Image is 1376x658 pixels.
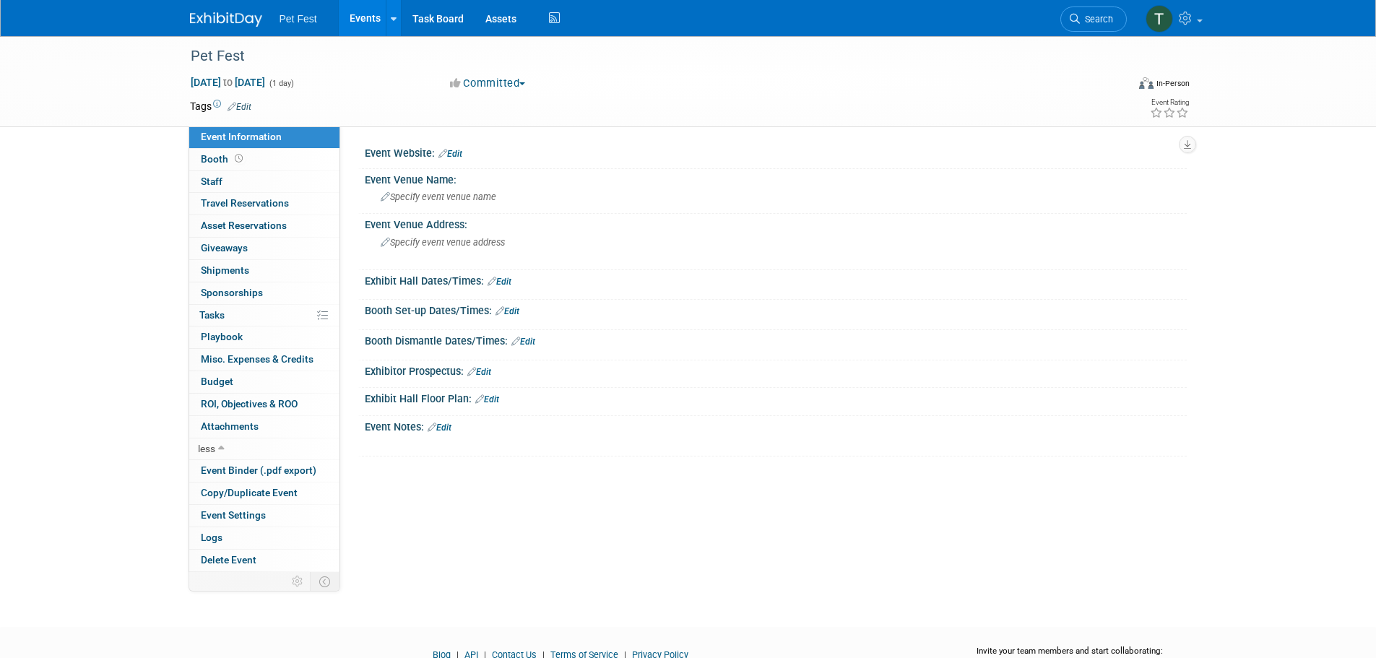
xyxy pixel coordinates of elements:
div: Event Website: [365,142,1187,161]
a: Event Settings [189,505,339,527]
span: Search [1080,14,1113,25]
span: [DATE] [DATE] [190,76,266,89]
a: Giveaways [189,238,339,259]
a: less [189,438,339,460]
span: to [221,77,235,88]
a: Event Information [189,126,339,148]
div: Pet Fest [186,43,1105,69]
button: Committed [445,76,531,91]
span: Specify event venue address [381,237,505,248]
span: Specify event venue name [381,191,496,202]
div: Event Format [1042,75,1190,97]
div: Event Notes: [365,416,1187,435]
a: Shipments [189,260,339,282]
img: ExhibitDay [190,12,262,27]
div: Booth Set-up Dates/Times: [365,300,1187,319]
div: In-Person [1156,78,1190,89]
div: Event Rating [1150,99,1189,106]
a: Edit [488,277,511,287]
span: Tasks [199,309,225,321]
span: Sponsorships [201,287,263,298]
span: Event Information [201,131,282,142]
span: Event Binder (.pdf export) [201,464,316,476]
span: Logs [201,532,222,543]
div: Event Venue Address: [365,214,1187,232]
a: Edit [438,149,462,159]
a: Delete Event [189,550,339,571]
span: less [198,443,215,454]
a: Misc. Expenses & Credits [189,349,339,371]
a: Event Binder (.pdf export) [189,460,339,482]
span: Staff [201,176,222,187]
a: Budget [189,371,339,393]
a: Edit [475,394,499,404]
span: Pet Fest [280,13,317,25]
a: Edit [428,423,451,433]
span: Playbook [201,331,243,342]
span: ROI, Objectives & ROO [201,398,298,410]
span: Booth [201,153,246,165]
td: Toggle Event Tabs [310,572,339,591]
a: Copy/Duplicate Event [189,482,339,504]
a: ROI, Objectives & ROO [189,394,339,415]
a: Asset Reservations [189,215,339,237]
a: Tasks [189,305,339,326]
a: Playbook [189,326,339,348]
div: Exhibit Hall Floor Plan: [365,388,1187,407]
span: Budget [201,376,233,387]
a: Edit [511,337,535,347]
span: (1 day) [268,79,294,88]
span: Copy/Duplicate Event [201,487,298,498]
a: Edit [228,102,251,112]
a: Staff [189,171,339,193]
a: Logs [189,527,339,549]
span: Booth not reserved yet [232,153,246,164]
a: Edit [496,306,519,316]
span: Attachments [201,420,259,432]
div: Booth Dismantle Dates/Times: [365,330,1187,349]
div: Exhibitor Prospectus: [365,360,1187,379]
a: Booth [189,149,339,170]
img: Theresa Marlowe [1146,5,1173,33]
td: Personalize Event Tab Strip [285,572,311,591]
span: Event Settings [201,509,266,521]
div: Exhibit Hall Dates/Times: [365,270,1187,289]
a: Travel Reservations [189,193,339,215]
span: Travel Reservations [201,197,289,209]
a: Edit [467,367,491,377]
a: Search [1060,7,1127,32]
span: Delete Event [201,554,256,566]
a: Sponsorships [189,282,339,304]
a: Attachments [189,416,339,438]
td: Tags [190,99,251,113]
span: Shipments [201,264,249,276]
div: Event Venue Name: [365,169,1187,187]
span: Misc. Expenses & Credits [201,353,313,365]
img: Format-Inperson.png [1139,77,1154,89]
span: Giveaways [201,242,248,254]
span: Asset Reservations [201,220,287,231]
